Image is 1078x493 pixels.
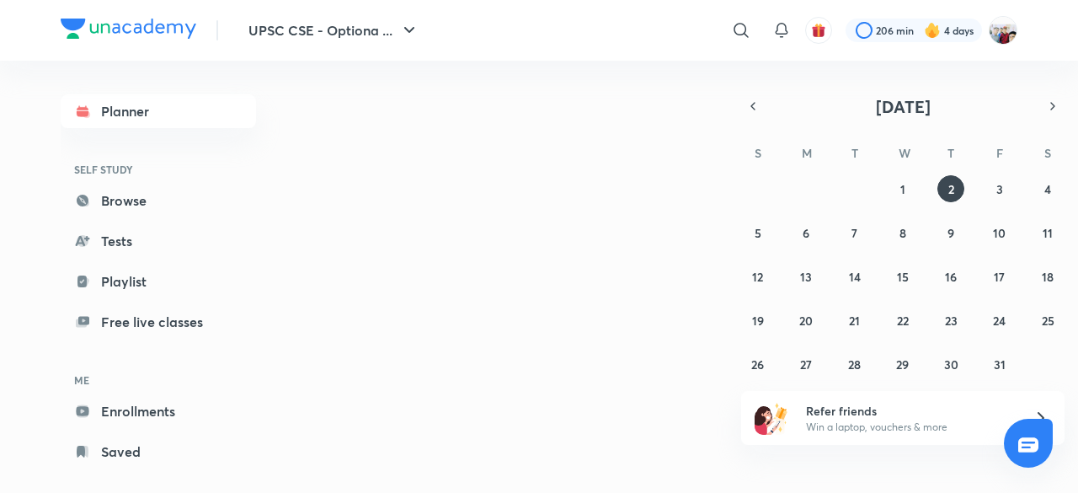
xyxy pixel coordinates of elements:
[792,219,819,246] button: October 6, 2025
[924,22,941,39] img: streak
[841,219,868,246] button: October 7, 2025
[841,307,868,334] button: October 21, 2025
[994,269,1005,285] abbr: October 17, 2025
[61,394,256,428] a: Enrollments
[792,263,819,290] button: October 13, 2025
[896,356,909,372] abbr: October 29, 2025
[986,307,1013,334] button: October 24, 2025
[792,351,819,378] button: October 27, 2025
[948,181,954,197] abbr: October 2, 2025
[848,356,861,372] abbr: October 28, 2025
[945,269,957,285] abbr: October 16, 2025
[986,175,1013,202] button: October 3, 2025
[897,313,909,329] abbr: October 22, 2025
[1042,269,1054,285] abbr: October 18, 2025
[945,313,958,329] abbr: October 23, 2025
[849,313,860,329] abbr: October 21, 2025
[1044,145,1051,161] abbr: Saturday
[61,305,256,339] a: Free live classes
[744,219,771,246] button: October 5, 2025
[61,184,256,217] a: Browse
[1034,175,1061,202] button: October 4, 2025
[986,263,1013,290] button: October 17, 2025
[1042,313,1054,329] abbr: October 25, 2025
[876,95,931,118] span: [DATE]
[889,219,916,246] button: October 8, 2025
[1044,181,1051,197] abbr: October 4, 2025
[803,225,809,241] abbr: October 6, 2025
[937,307,964,334] button: October 23, 2025
[889,263,916,290] button: October 15, 2025
[61,224,256,258] a: Tests
[61,19,196,43] a: Company Logo
[944,356,958,372] abbr: October 30, 2025
[851,145,858,161] abbr: Tuesday
[889,351,916,378] button: October 29, 2025
[996,181,1003,197] abbr: October 3, 2025
[61,435,256,469] a: Saved
[851,225,857,241] abbr: October 7, 2025
[937,351,964,378] button: October 30, 2025
[61,265,256,298] a: Playlist
[744,263,771,290] button: October 12, 2025
[61,366,256,394] h6: ME
[744,307,771,334] button: October 19, 2025
[1034,219,1061,246] button: October 11, 2025
[805,17,832,44] button: avatar
[751,356,764,372] abbr: October 26, 2025
[947,145,954,161] abbr: Thursday
[899,225,906,241] abbr: October 8, 2025
[849,269,861,285] abbr: October 14, 2025
[996,145,1003,161] abbr: Friday
[994,356,1006,372] abbr: October 31, 2025
[993,313,1006,329] abbr: October 24, 2025
[937,175,964,202] button: October 2, 2025
[61,19,196,39] img: Company Logo
[802,145,812,161] abbr: Monday
[937,263,964,290] button: October 16, 2025
[897,269,909,285] abbr: October 15, 2025
[799,313,813,329] abbr: October 20, 2025
[744,351,771,378] button: October 26, 2025
[989,16,1017,45] img: km swarthi
[752,313,764,329] abbr: October 19, 2025
[238,13,430,47] button: UPSC CSE - Optiona ...
[806,402,1013,420] h6: Refer friends
[986,219,1013,246] button: October 10, 2025
[755,145,761,161] abbr: Sunday
[792,307,819,334] button: October 20, 2025
[900,181,905,197] abbr: October 1, 2025
[937,219,964,246] button: October 9, 2025
[947,225,954,241] abbr: October 9, 2025
[1043,225,1053,241] abbr: October 11, 2025
[993,225,1006,241] abbr: October 10, 2025
[800,356,812,372] abbr: October 27, 2025
[765,94,1041,118] button: [DATE]
[61,94,256,128] a: Planner
[755,225,761,241] abbr: October 5, 2025
[811,23,826,38] img: avatar
[1034,307,1061,334] button: October 25, 2025
[61,155,256,184] h6: SELF STUDY
[889,307,916,334] button: October 22, 2025
[1034,263,1061,290] button: October 18, 2025
[755,401,788,435] img: referral
[841,351,868,378] button: October 28, 2025
[986,351,1013,378] button: October 31, 2025
[752,269,763,285] abbr: October 12, 2025
[800,269,812,285] abbr: October 13, 2025
[889,175,916,202] button: October 1, 2025
[899,145,910,161] abbr: Wednesday
[841,263,868,290] button: October 14, 2025
[806,420,1013,435] p: Win a laptop, vouchers & more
